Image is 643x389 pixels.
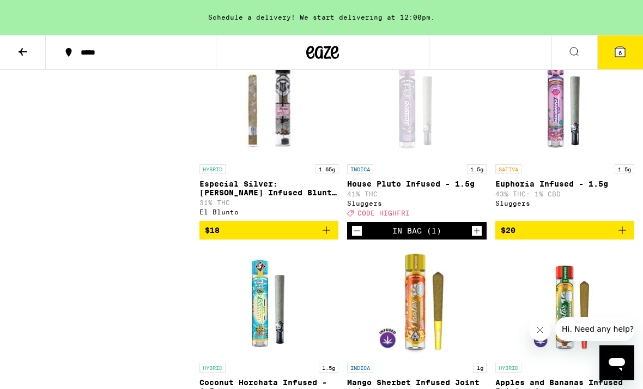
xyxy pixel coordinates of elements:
button: 6 [597,35,643,69]
iframe: Button to launch messaging window [599,345,634,380]
span: 6 [618,50,622,56]
p: HYBRID [199,363,226,373]
p: 1.65g [316,164,338,174]
iframe: Close message [529,319,551,341]
div: Sluggers [347,200,486,207]
img: Sluggers - Euphoria Infused - 1.5g [510,50,619,159]
div: Sluggers [495,200,634,207]
a: Open page for House Pluto Infused - 1.5g from Sluggers [347,50,486,222]
a: Open page for Euphoria Infused - 1.5g from Sluggers [495,50,634,221]
button: Add to bag [495,221,634,240]
a: Open page for Especial Silver: Rosa Diamond Infused Blunt - 1.65g from El Blunto [199,50,338,221]
img: Jeeter - Apples and Bananas Infused Joint - 1g [510,248,619,357]
p: Euphoria Infused - 1.5g [495,179,634,188]
span: $18 [205,226,220,235]
p: HYBRID [199,164,226,174]
img: El Blunto - Especial Silver: Rosa Diamond Infused Blunt - 1.65g [199,50,338,159]
button: Add to bag [199,221,338,240]
p: 1g [474,363,487,373]
img: Jeeter - Mango Sherbet Infused Joint - 1g [359,248,475,357]
p: INDICA [347,363,373,373]
p: 1.5g [615,164,634,174]
div: In Bag (1) [392,226,441,235]
p: 41% THC [347,190,486,198]
button: Increment [471,225,482,236]
p: 1.5g [319,363,338,373]
p: Especial Silver: [PERSON_NAME] Infused Blunt - 1.65g [199,179,338,197]
button: Decrement [351,225,362,236]
p: INDICA [347,164,373,174]
p: HYBRID [495,363,521,373]
p: House Pluto Infused - 1.5g [347,179,486,188]
iframe: Message from company [555,317,634,341]
img: Sluggers - Coconut Horchata Infused - 1.5g [215,248,324,357]
p: 1.5g [467,164,487,174]
span: $20 [501,226,515,235]
div: El Blunto [199,208,338,216]
span: CODE HIGHFRI [357,210,410,217]
p: 43% THC: 1% CBD [495,190,634,198]
p: SATIVA [495,164,521,174]
p: 31% THC [199,199,338,206]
